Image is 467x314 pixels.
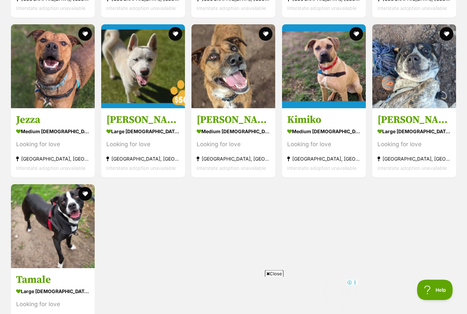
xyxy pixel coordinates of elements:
[282,109,366,178] a: Kimiko medium [DEMOGRAPHIC_DATA] Dog Looking for love [GEOGRAPHIC_DATA], [GEOGRAPHIC_DATA] Inters...
[101,25,185,109] img: Lalisa
[349,27,363,41] button: favourite
[197,114,270,127] h3: [PERSON_NAME]
[197,5,266,11] span: Interstate adoption unavailable
[11,25,95,109] img: Jezza
[377,5,447,11] span: Interstate adoption unavailable
[417,280,453,300] iframe: Help Scout Beacon - Open
[197,127,270,137] div: medium [DEMOGRAPHIC_DATA] Dog
[287,5,357,11] span: Interstate adoption unavailable
[101,109,185,178] a: [PERSON_NAME] large [DEMOGRAPHIC_DATA] Dog Looking for love [GEOGRAPHIC_DATA], [GEOGRAPHIC_DATA] ...
[377,126,451,136] div: large [DEMOGRAPHIC_DATA] Dog
[16,126,90,136] div: medium [DEMOGRAPHIC_DATA] Dog
[109,280,358,311] iframe: Advertisement
[106,114,180,127] h3: [PERSON_NAME]
[106,5,176,11] span: Interstate adoption unavailable
[16,273,90,286] h3: Tamale
[169,27,182,41] button: favourite
[282,25,366,109] img: Kimiko
[106,165,176,171] span: Interstate adoption unavailable
[78,27,92,41] button: favourite
[191,25,275,109] img: Marmaduke
[287,114,361,127] h3: Kimiko
[440,27,453,41] button: favourite
[16,113,90,126] h3: Jezza
[377,154,451,163] div: [GEOGRAPHIC_DATA], [GEOGRAPHIC_DATA]
[197,154,270,164] div: [GEOGRAPHIC_DATA], [GEOGRAPHIC_DATA]
[191,109,275,178] a: [PERSON_NAME] medium [DEMOGRAPHIC_DATA] Dog Looking for love [GEOGRAPHIC_DATA], [GEOGRAPHIC_DATA]...
[16,140,90,149] div: Looking for love
[78,187,92,201] button: favourite
[377,140,451,149] div: Looking for love
[372,25,456,109] img: Dora
[106,154,180,164] div: [GEOGRAPHIC_DATA], [GEOGRAPHIC_DATA]
[197,140,270,149] div: Looking for love
[287,127,361,137] div: medium [DEMOGRAPHIC_DATA] Dog
[16,286,90,296] div: large [DEMOGRAPHIC_DATA] Dog
[265,270,283,277] span: Close
[11,185,95,268] img: Tamale
[372,108,456,178] a: [PERSON_NAME] large [DEMOGRAPHIC_DATA] Dog Looking for love [GEOGRAPHIC_DATA], [GEOGRAPHIC_DATA] ...
[287,140,361,149] div: Looking for love
[16,165,85,171] span: Interstate adoption unavailable
[287,165,357,171] span: Interstate adoption unavailable
[377,165,447,171] span: Interstate adoption unavailable
[16,300,90,309] div: Looking for love
[16,154,90,163] div: [GEOGRAPHIC_DATA], [GEOGRAPHIC_DATA]
[259,27,273,41] button: favourite
[106,127,180,137] div: large [DEMOGRAPHIC_DATA] Dog
[197,165,266,171] span: Interstate adoption unavailable
[11,108,95,178] a: Jezza medium [DEMOGRAPHIC_DATA] Dog Looking for love [GEOGRAPHIC_DATA], [GEOGRAPHIC_DATA] Interst...
[106,140,180,149] div: Looking for love
[287,154,361,164] div: [GEOGRAPHIC_DATA], [GEOGRAPHIC_DATA]
[16,5,85,11] span: Interstate adoption unavailable
[377,113,451,126] h3: [PERSON_NAME]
